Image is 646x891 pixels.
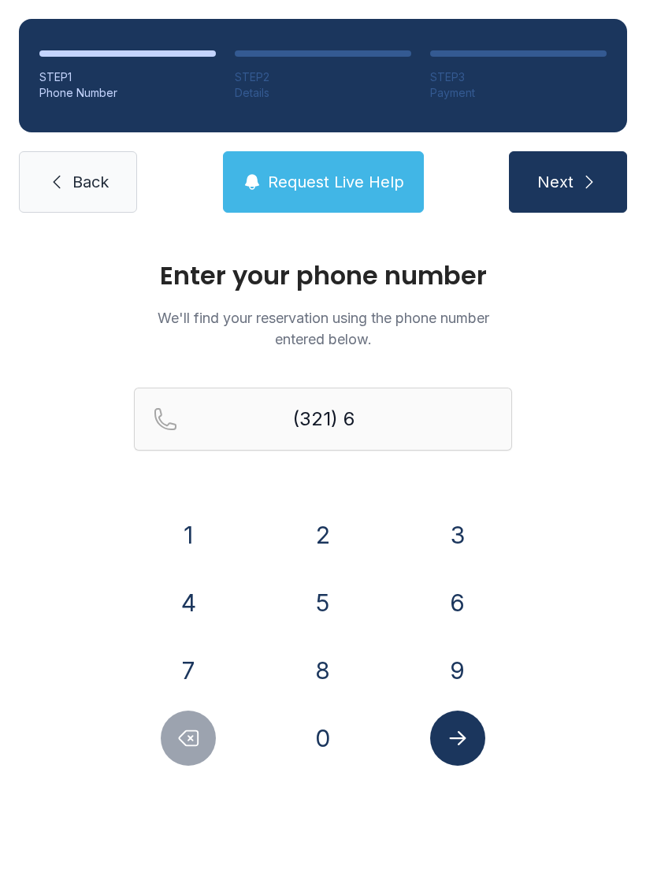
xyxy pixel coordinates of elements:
button: 2 [295,507,351,562]
span: Next [537,171,574,193]
span: Back [72,171,109,193]
h1: Enter your phone number [134,263,512,288]
div: Payment [430,85,607,101]
button: Delete number [161,711,216,766]
button: 1 [161,507,216,562]
button: 5 [295,575,351,630]
button: 8 [295,643,351,698]
button: 9 [430,643,485,698]
button: Submit lookup form [430,711,485,766]
button: 6 [430,575,485,630]
input: Reservation phone number [134,388,512,451]
div: STEP 1 [39,69,216,85]
span: Request Live Help [268,171,404,193]
div: STEP 3 [430,69,607,85]
div: STEP 2 [235,69,411,85]
button: 7 [161,643,216,698]
button: 0 [295,711,351,766]
div: Details [235,85,411,101]
button: 4 [161,575,216,630]
button: 3 [430,507,485,562]
div: Phone Number [39,85,216,101]
p: We'll find your reservation using the phone number entered below. [134,307,512,350]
